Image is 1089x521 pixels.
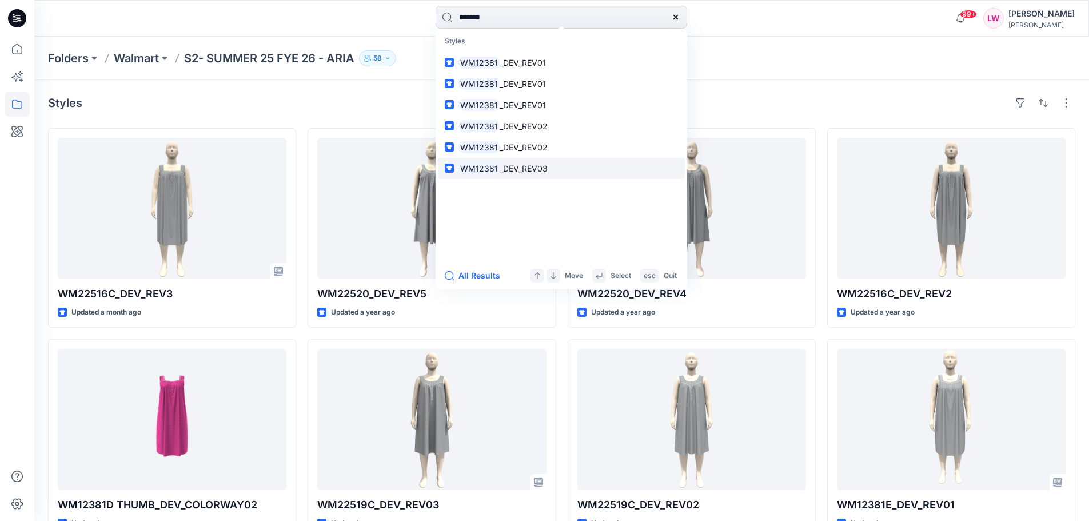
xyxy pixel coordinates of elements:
[438,73,685,94] a: WM12381_DEV_REV01
[438,116,685,137] a: WM12381_DEV_REV02
[500,100,546,110] span: _DEV_REV01
[577,497,806,513] p: WM22519C_DEV_REV02
[71,307,141,319] p: Updated a month ago
[983,8,1004,29] div: LW
[438,52,685,73] a: WM12381_DEV_REV01
[837,497,1066,513] p: WM12381E_DEV_REV01
[458,56,500,69] mark: WM12381
[317,138,546,279] a: WM22520_DEV_REV5
[960,10,977,19] span: 99+
[611,270,631,282] p: Select
[458,77,500,90] mark: WM12381
[458,141,500,154] mark: WM12381
[1008,21,1075,29] div: [PERSON_NAME]
[500,142,548,152] span: _DEV_REV02
[458,162,500,175] mark: WM12381
[438,137,685,158] a: WM12381_DEV_REV02
[48,96,82,110] h4: Styles
[445,269,508,283] button: All Results
[458,120,500,133] mark: WM12381
[317,349,546,490] a: WM22519C_DEV_REV03
[373,52,382,65] p: 58
[58,497,286,513] p: WM12381D THUMB_DEV_COLORWAY02
[359,50,396,66] button: 58
[644,270,656,282] p: esc
[577,349,806,490] a: WM22519C_DEV_REV02
[58,138,286,279] a: WM22516C_DEV_REV3
[58,286,286,302] p: WM22516C_DEV_REV3
[837,286,1066,302] p: WM22516C_DEV_REV2
[851,307,915,319] p: Updated a year ago
[577,286,806,302] p: WM22520_DEV_REV4
[500,79,546,89] span: _DEV_REV01
[1008,7,1075,21] div: [PERSON_NAME]
[500,121,548,131] span: _DEV_REV02
[577,138,806,279] a: WM22520_DEV_REV4
[58,349,286,490] a: WM12381D THUMB_DEV_COLORWAY02
[114,50,159,66] a: Walmart
[837,349,1066,490] a: WM12381E_DEV_REV01
[331,307,395,319] p: Updated a year ago
[317,497,546,513] p: WM22519C_DEV_REV03
[438,158,685,179] a: WM12381_DEV_REV03
[500,58,546,67] span: _DEV_REV01
[438,31,685,52] p: Styles
[591,307,655,319] p: Updated a year ago
[184,50,354,66] p: S2- SUMMER 25 FYE 26 - ARIA
[500,164,548,173] span: _DEV_REV03
[438,94,685,116] a: WM12381_DEV_REV01
[565,270,583,282] p: Move
[837,138,1066,279] a: WM22516C_DEV_REV2
[664,270,677,282] p: Quit
[458,98,500,112] mark: WM12381
[48,50,89,66] a: Folders
[317,286,546,302] p: WM22520_DEV_REV5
